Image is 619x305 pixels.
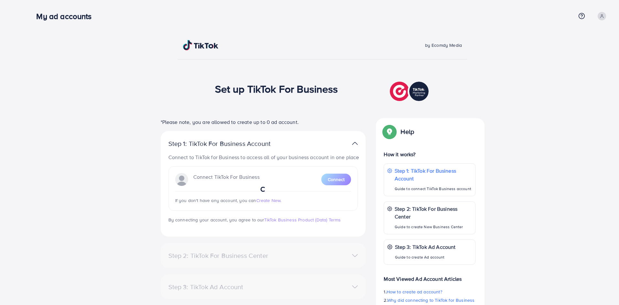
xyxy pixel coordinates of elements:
[425,42,462,48] span: by Ecomdy Media
[384,126,395,137] img: Popup guide
[215,83,338,95] h1: Set up TikTok For Business
[400,128,414,136] p: Help
[395,253,456,261] p: Guide to create Ad account
[395,243,456,251] p: Step 3: TikTok Ad Account
[384,270,475,283] p: Most Viewed Ad Account Articles
[384,150,475,158] p: How it works?
[395,185,472,193] p: Guide to connect TikTok Business account
[168,140,291,147] p: Step 1: TikTok For Business Account
[390,80,430,103] img: TikTok partner
[161,118,366,126] p: *Please note, you are allowed to create up to 0 ad account.
[386,289,442,295] span: How to create ad account?
[395,223,472,231] p: Guide to create New Business Center
[395,205,472,220] p: Step 2: TikTok For Business Center
[36,12,97,21] h3: My ad accounts
[384,288,475,296] p: 1.
[352,139,358,148] img: TikTok partner
[183,40,219,50] img: TikTok
[395,167,472,182] p: Step 1: TikTok For Business Account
